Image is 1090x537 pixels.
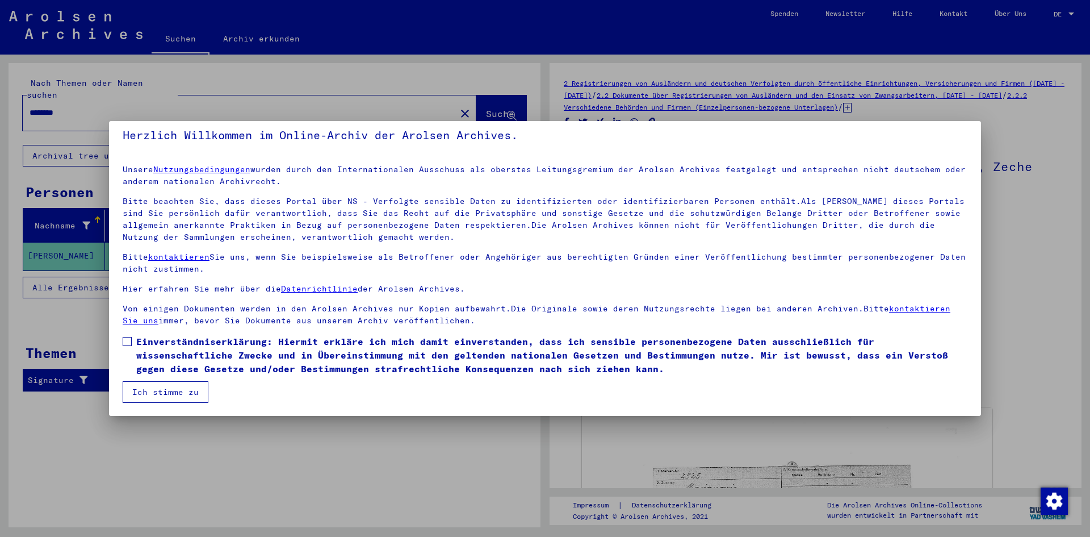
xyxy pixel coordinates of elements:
h5: Herzlich Willkommen im Online-Archiv der Arolsen Archives. [123,126,967,144]
span: Einverständniserklärung: Hiermit erkläre ich mich damit einverstanden, dass ich sensible personen... [136,335,967,376]
a: kontaktieren Sie uns [123,303,950,326]
p: Hier erfahren Sie mehr über die der Arolsen Archives. [123,283,967,295]
a: Datenrichtlinie [281,284,358,294]
p: Bitte Sie uns, wenn Sie beispielsweise als Betroffener oder Angehöriger aus berechtigten Gründen ... [123,251,967,275]
button: Ich stimme zu [123,381,208,403]
p: Von einigen Dokumenten werden in den Arolsen Archives nur Kopien aufbewahrt.Die Originale sowie d... [123,303,967,327]
p: Bitte beachten Sie, dass dieses Portal über NS - Verfolgte sensible Daten zu identifizierten oder... [123,195,967,243]
p: Unsere wurden durch den Internationalen Ausschuss als oberstes Leitungsgremium der Arolsen Archiv... [123,164,967,188]
a: kontaktieren [148,252,209,262]
img: Zustimmung ändern [1041,488,1068,515]
a: Nutzungsbedingungen [153,164,250,174]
